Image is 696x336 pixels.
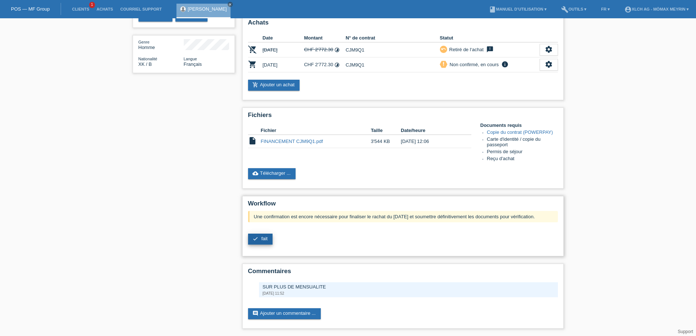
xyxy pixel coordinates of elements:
[441,61,446,67] i: priority_high
[487,129,553,135] a: Copie du contrat (POWERPAY)
[304,34,346,42] th: Montant
[304,42,346,57] td: CHF 2'772.30
[486,46,494,53] i: feedback
[188,6,227,12] a: [PERSON_NAME]
[261,236,267,241] span: fait
[248,112,558,122] h2: Fichiers
[485,7,550,11] a: bookManuel d’utilisation ▾
[263,42,304,57] td: [DATE]
[228,2,233,7] a: close
[447,46,484,53] div: Retiré de l‘achat
[248,80,300,91] a: add_shopping_cartAjouter un achat
[252,170,258,176] i: cloud_upload
[334,62,340,68] i: Taux fixes - Paiement d’intérêts par le client (12 versements)
[621,7,692,11] a: account_circleXLCH AG - Mömax Meyrin ▾
[489,6,496,13] i: book
[487,136,558,149] li: Carte d'identité / copie du passeport
[248,234,273,245] a: check fait
[448,61,499,68] div: Non confirmé, en cours
[184,57,197,61] span: Langue
[480,122,558,128] h4: Documents requis
[545,45,553,53] i: settings
[138,57,157,61] span: Nationalité
[263,291,554,295] div: [DATE] 11:52
[263,284,554,290] div: SUR PLUS DE MENSUALITE
[252,310,258,316] i: comment
[228,3,232,6] i: close
[334,47,340,53] i: Taux fixes - Paiement d’intérêts par le client (6 versements)
[487,156,558,163] li: Reçu d'achat
[117,7,165,11] a: Courriel Support
[248,211,558,222] div: Une confirmation est encore nécessaire pour finaliser le rachat du [DATE] et soumettre définitive...
[138,61,152,67] span: Kosovo / B / 25.02.2017
[545,60,553,68] i: settings
[248,268,558,279] h2: Commentaires
[487,149,558,156] li: Permis de séjour
[11,6,50,12] a: POS — MF Group
[346,57,440,72] td: CJM9Q1
[68,7,93,11] a: Clients
[248,168,296,179] a: cloud_uploadTélécharger ...
[346,42,440,57] td: CJM9Q1
[401,126,461,135] th: Date/heure
[263,57,304,72] td: [DATE]
[441,46,446,52] i: undo
[248,19,558,30] h2: Achats
[184,61,202,67] span: Français
[138,39,184,50] div: Homme
[558,7,590,11] a: buildOutils ▾
[346,34,440,42] th: N° de contrat
[248,45,257,54] i: POSP00026844
[248,200,558,211] h2: Workflow
[248,308,321,319] a: commentAjouter un commentaire ...
[261,139,323,144] a: FINANCEMENT CJM9Q1.pdf
[248,60,257,69] i: POSP00026845
[678,329,693,334] a: Support
[93,7,117,11] a: Achats
[401,135,461,148] td: [DATE] 12:06
[597,7,613,11] a: FR ▾
[371,126,401,135] th: Taille
[252,82,258,88] i: add_shopping_cart
[561,6,568,13] i: build
[248,136,257,145] i: insert_drive_file
[371,135,401,148] td: 3'544 KB
[501,61,509,68] i: info
[624,6,632,13] i: account_circle
[304,57,346,72] td: CHF 2'772.30
[138,40,150,44] span: Genre
[440,34,540,42] th: Statut
[89,2,95,8] span: 1
[263,34,304,42] th: Date
[261,126,371,135] th: Fichier
[252,236,258,242] i: check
